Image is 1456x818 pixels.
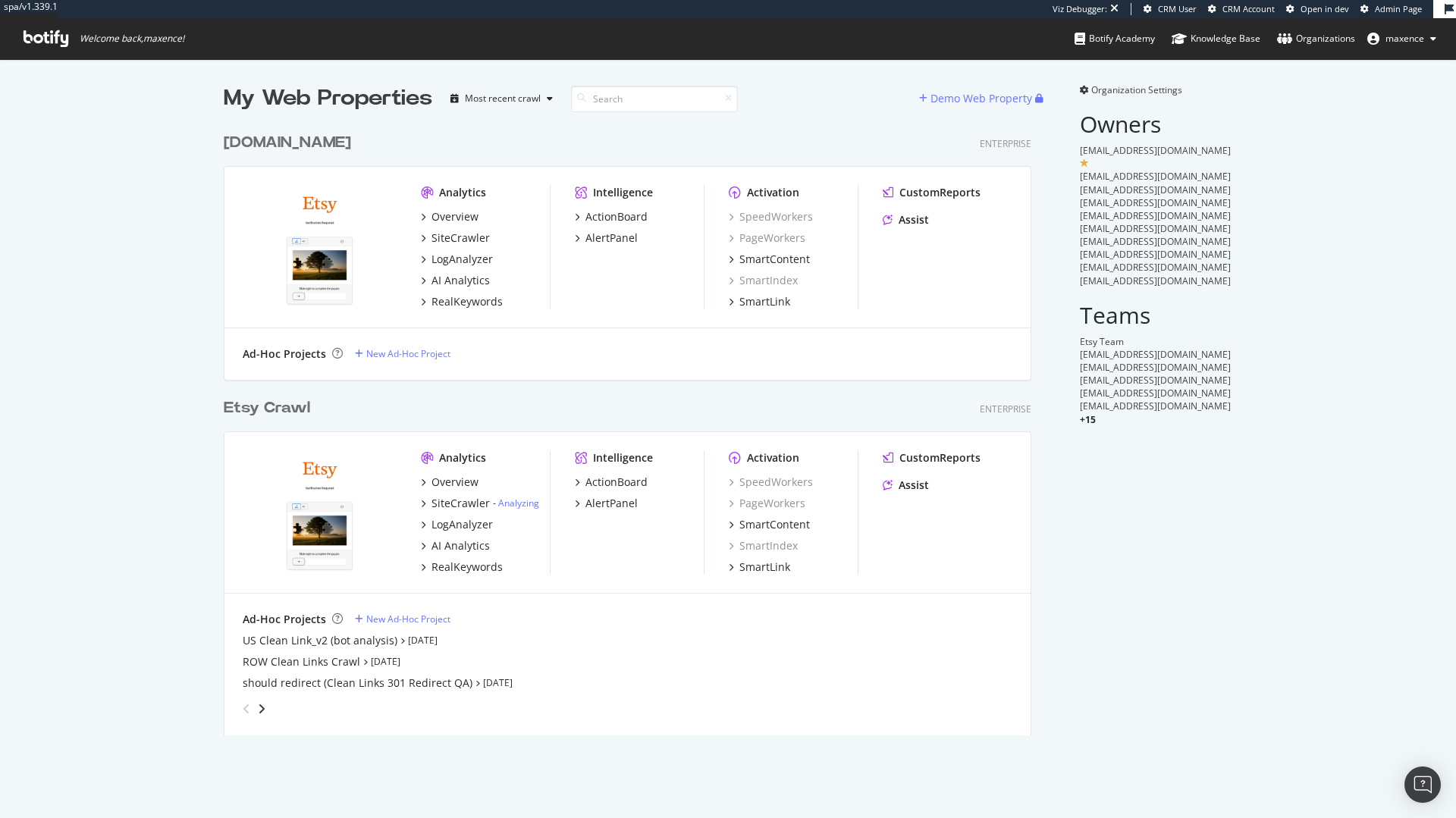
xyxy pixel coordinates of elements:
[1080,335,1232,348] div: Etsy Team
[224,397,316,419] a: Etsy Crawl
[1286,3,1349,15] a: Open in dev
[421,209,479,224] a: Overview
[1080,248,1231,261] span: [EMAIL_ADDRESS][DOMAIN_NAME]
[439,450,486,465] div: Analytics
[243,675,472,691] a: should redirect (Clean Links 301 Redirect QA)
[980,403,1031,415] div: Enterprise
[421,230,490,246] a: SiteCrawler
[224,132,351,154] div: [DOMAIN_NAME]
[493,497,539,509] div: -
[1091,83,1182,96] span: Organization Settings
[1404,766,1441,803] div: Open Intercom Messenger
[421,559,503,575] a: RealKeywords
[431,273,490,288] div: AI Analytics
[1080,374,1231,387] span: [EMAIL_ADDRESS][DOMAIN_NAME]
[465,94,541,103] div: Most recent crawl
[575,230,638,246] a: AlertPanel
[1277,31,1355,46] div: Organizations
[243,633,397,648] div: US Clean Link_v2 (bot analysis)
[1360,3,1422,15] a: Admin Page
[883,212,929,227] a: Assist
[1080,400,1231,412] span: [EMAIL_ADDRESS][DOMAIN_NAME]
[739,252,810,267] div: SmartContent
[899,450,981,465] div: CustomReports
[498,497,539,509] a: Analyzing
[243,450,397,573] img: www.etsy.com
[1080,235,1231,248] span: [EMAIL_ADDRESS][DOMAIN_NAME]
[919,92,1035,105] a: Demo Web Property
[421,496,539,511] a: SiteCrawler- Analyzing
[1075,31,1155,46] div: Botify Academy
[80,33,184,45] span: Welcome back, maxence !
[1080,348,1231,361] span: [EMAIL_ADDRESS][DOMAIN_NAME]
[585,209,648,224] div: ActionBoard
[1277,18,1355,59] a: Organizations
[747,450,799,465] div: Activation
[243,612,326,627] div: Ad-Hoc Projects
[729,475,813,490] a: SpeedWorkers
[431,559,503,575] div: RealKeywords
[431,517,493,532] div: LogAnalyzer
[421,538,490,553] a: AI Analytics
[1080,387,1231,400] span: [EMAIL_ADDRESS][DOMAIN_NAME]
[747,185,799,200] div: Activation
[571,86,738,112] input: Search
[593,185,653,200] div: Intelligence
[1375,3,1422,14] span: Admin Page
[729,230,805,246] a: PageWorkers
[1080,144,1231,157] span: [EMAIL_ADDRESS][DOMAIN_NAME]
[883,185,981,200] a: CustomReports
[883,450,981,465] a: CustomReports
[1301,3,1349,14] span: Open in dev
[421,252,493,267] a: LogAnalyzer
[585,230,638,246] div: AlertPanel
[729,294,790,309] a: SmartLink
[431,294,503,309] div: RealKeywords
[366,613,450,625] div: New Ad-Hoc Project
[593,450,653,465] div: Intelligence
[729,252,810,267] a: SmartContent
[883,478,929,493] a: Assist
[224,83,432,114] div: My Web Properties
[439,185,486,200] div: Analytics
[1080,196,1231,209] span: [EMAIL_ADDRESS][DOMAIN_NAME]
[729,559,790,575] a: SmartLink
[355,613,450,625] a: New Ad-Hoc Project
[729,496,805,511] a: PageWorkers
[729,538,798,553] a: SmartIndex
[1075,18,1155,59] a: Botify Academy
[575,475,648,490] a: ActionBoard
[431,475,479,490] div: Overview
[1355,27,1448,51] button: maxence
[1080,274,1231,287] span: [EMAIL_ADDRESS][DOMAIN_NAME]
[1172,31,1260,46] div: Knowledge Base
[1080,222,1231,235] span: [EMAIL_ADDRESS][DOMAIN_NAME]
[1080,111,1232,136] h2: Owners
[366,347,450,360] div: New Ad-Hoc Project
[930,91,1032,106] div: Demo Web Property
[899,478,929,493] div: Assist
[224,397,310,419] div: Etsy Crawl
[224,132,357,154] a: [DOMAIN_NAME]
[1080,413,1096,426] span: + 15
[483,676,513,689] a: [DATE]
[243,185,397,308] img: etsydaily.com
[729,209,813,224] div: SpeedWorkers
[243,346,326,362] div: Ad-Hoc Projects
[729,273,798,288] a: SmartIndex
[431,496,490,511] div: SiteCrawler
[421,517,493,532] a: LogAnalyzer
[224,114,1043,735] div: grid
[899,212,929,227] div: Assist
[421,273,490,288] a: AI Analytics
[431,538,490,553] div: AI Analytics
[1385,32,1424,45] span: maxence
[729,517,810,532] a: SmartContent
[1208,3,1275,15] a: CRM Account
[575,496,638,511] a: AlertPanel
[739,517,810,532] div: SmartContent
[739,294,790,309] div: SmartLink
